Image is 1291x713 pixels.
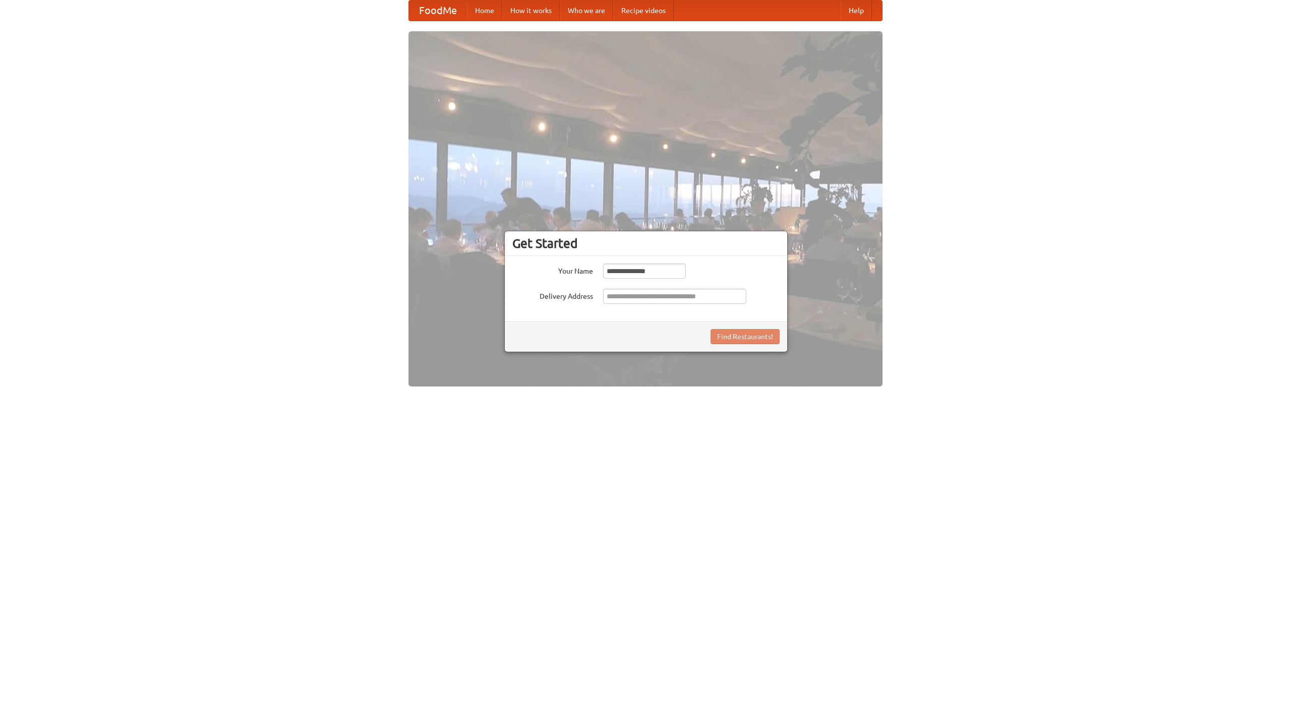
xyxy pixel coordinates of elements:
a: FoodMe [409,1,467,21]
button: Find Restaurants! [711,329,780,344]
h3: Get Started [512,236,780,251]
a: Help [841,1,872,21]
a: Recipe videos [613,1,674,21]
label: Your Name [512,264,593,276]
a: How it works [502,1,560,21]
a: Home [467,1,502,21]
label: Delivery Address [512,289,593,301]
a: Who we are [560,1,613,21]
